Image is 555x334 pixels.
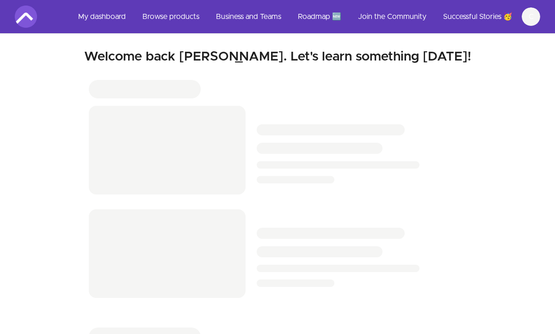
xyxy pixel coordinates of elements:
[351,6,434,28] a: Join the Community
[209,6,289,28] a: Business and Teams
[436,6,520,28] a: Successful Stories 🥳
[522,7,540,26] button: C
[135,6,207,28] a: Browse products
[71,6,540,28] nav: Main
[71,6,133,28] a: My dashboard
[290,6,349,28] a: Roadmap 🆕
[15,6,37,28] img: Amigoscode logo
[15,49,540,65] h2: Welcome back [PERSON_NAME]. Let's learn something [DATE]!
